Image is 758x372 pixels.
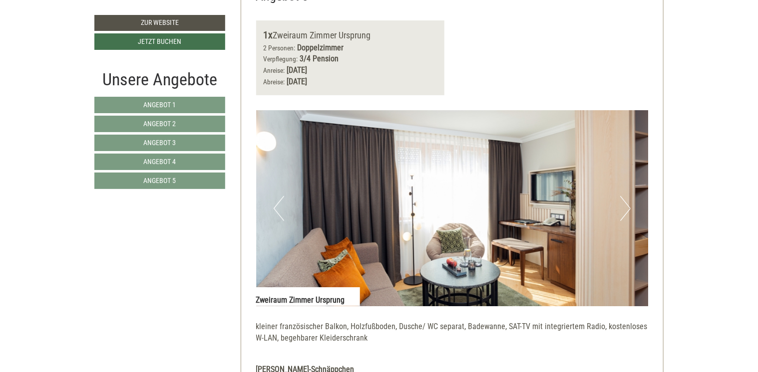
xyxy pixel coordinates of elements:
b: 1x [264,29,273,41]
div: Zweiraum Zimmer Ursprung [256,287,360,306]
small: Abreise: [264,78,285,86]
small: 2 Personen: [264,44,296,52]
p: kleiner französischer Balkon, Holzfußboden, Dusche/ WC separat, Badewanne, SAT-TV mit integrierte... [256,321,649,344]
img: image [256,110,649,306]
span: Angebot 1 [144,101,176,109]
span: Angebot 5 [144,177,176,185]
button: Previous [274,196,284,221]
b: [DATE] [287,77,308,86]
div: Zweiraum Zimmer Ursprung [264,28,437,42]
a: Jetzt buchen [94,33,225,50]
span: Angebot 2 [144,120,176,128]
div: Unsere Angebote [94,67,225,92]
span: Angebot 3 [144,139,176,147]
small: Anreise: [264,66,285,74]
b: Doppelzimmer [298,43,344,52]
b: [DATE] [287,65,308,75]
button: Next [620,196,631,221]
b: 3/4 Pension [300,54,339,63]
span: Angebot 4 [144,158,176,166]
a: Zur Website [94,15,225,31]
small: Verpflegung: [264,55,298,63]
